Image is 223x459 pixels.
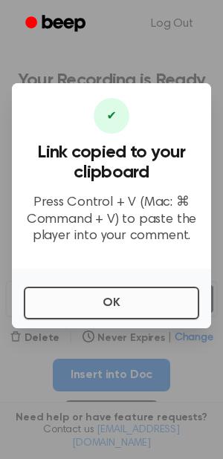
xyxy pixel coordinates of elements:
[94,98,129,134] div: ✔
[24,143,199,183] h3: Link copied to your clipboard
[24,287,199,319] button: OK
[15,10,99,39] a: Beep
[136,6,208,42] a: Log Out
[24,195,199,245] p: Press Control + V (Mac: ⌘ Command + V) to paste the player into your comment.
